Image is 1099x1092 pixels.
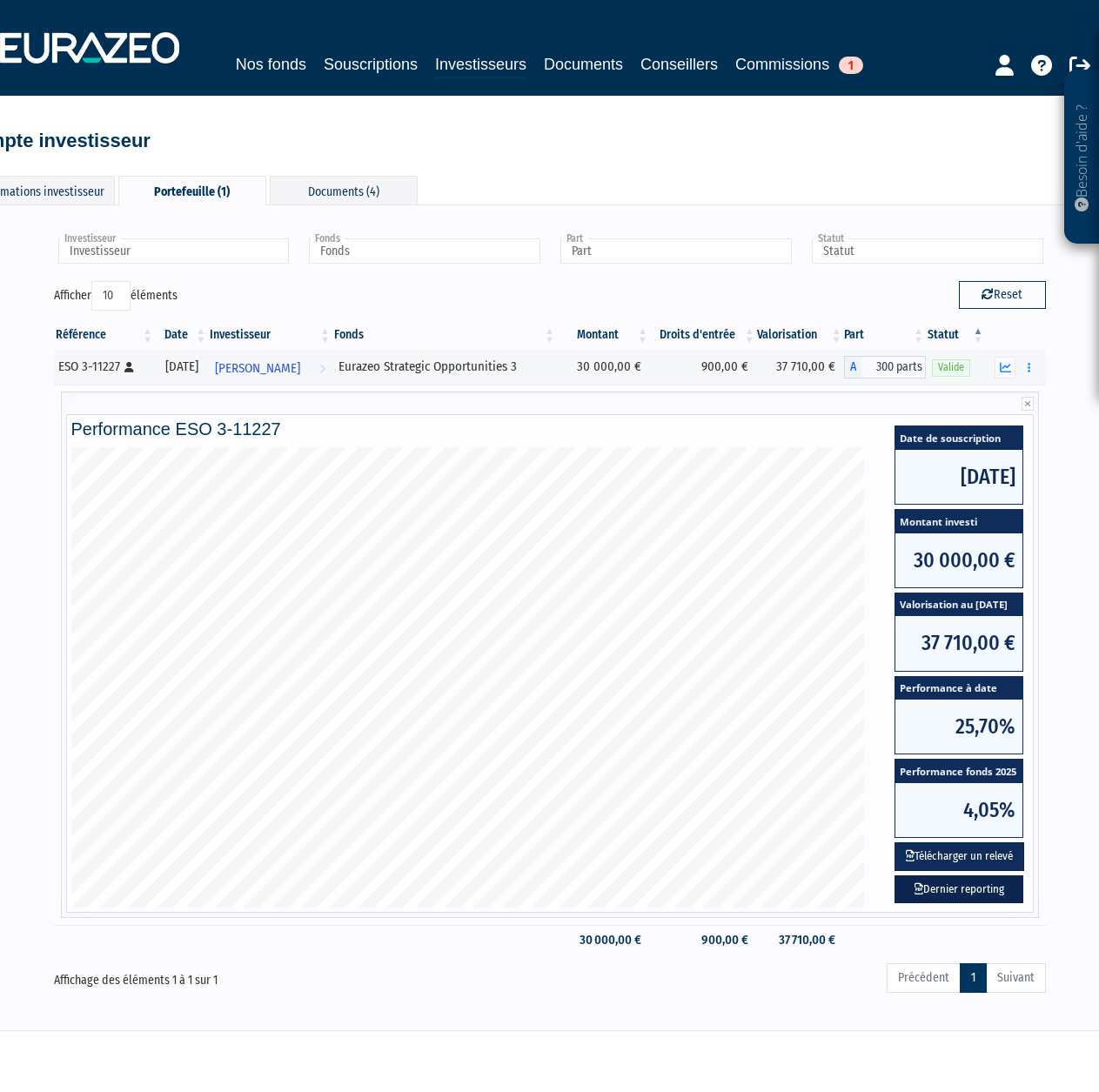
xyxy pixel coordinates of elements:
a: Conseillers [640,52,718,77]
div: Affichage des éléments 1 à 1 sur 1 [54,961,452,989]
th: Investisseur: activer pour trier la colonne par ordre croissant [208,320,332,350]
th: Montant: activer pour trier la colonne par ordre croissant [557,320,650,350]
label: Afficher éléments [54,281,178,311]
th: Référence : activer pour trier la colonne par ordre croissant [54,320,156,350]
i: Voir l'investisseur [319,352,325,385]
a: Commissions1 [735,52,863,77]
th: Droits d'entrée: activer pour trier la colonne par ordre croissant [650,320,757,350]
span: [DATE] [895,450,1022,504]
a: Investisseurs [435,52,526,79]
span: 4,05% [895,783,1022,837]
th: Statut : activer pour trier la colonne par ordre d&eacute;croissant [926,320,985,350]
td: 37 710,00 € [757,925,844,955]
span: Valide [932,359,970,376]
a: Documents [544,52,623,77]
span: Performance à date [895,677,1022,700]
h4: Performance ESO 3-11227 [71,419,1029,439]
a: Souscriptions [324,52,418,77]
td: 30 000,00 € [557,925,650,955]
p: Besoin d'aide ? [1072,79,1092,236]
span: Montant investi [895,510,1022,533]
div: ESO 3-11227 [58,358,150,376]
div: A - Eurazeo Strategic Opportunities 3 [844,356,926,379]
span: [PERSON_NAME] [215,352,300,385]
button: Reset [959,281,1046,309]
select: Afficheréléments [91,281,131,311]
div: [DATE] [161,358,202,376]
span: Date de souscription [895,426,1022,450]
th: Valorisation: activer pour trier la colonne par ordre croissant [757,320,844,350]
td: 37 710,00 € [757,350,844,385]
div: Portefeuille (1) [118,176,266,205]
span: 300 parts [861,356,926,379]
span: 30 000,00 € [895,533,1022,587]
td: 30 000,00 € [557,350,650,385]
button: Télécharger un relevé [895,842,1024,871]
span: 1 [839,57,863,74]
td: 900,00 € [650,350,757,385]
th: Part: activer pour trier la colonne par ordre croissant [844,320,926,350]
th: Fonds: activer pour trier la colonne par ordre croissant [332,320,557,350]
span: A [844,356,861,379]
div: Documents (4) [270,176,418,204]
div: Eurazeo Strategic Opportunities 3 [338,358,551,376]
a: Dernier reporting [895,875,1023,904]
span: 37 710,00 € [895,616,1022,670]
th: Date: activer pour trier la colonne par ordre croissant [155,320,208,350]
span: 25,70% [895,700,1022,754]
td: 900,00 € [650,925,757,955]
a: 1 [960,963,987,993]
a: [PERSON_NAME] [208,350,332,385]
span: Performance fonds 2025 [895,760,1022,783]
span: Valorisation au [DATE] [895,593,1022,617]
i: [Français] Personne physique [124,362,134,372]
a: Nos fonds [236,52,306,77]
